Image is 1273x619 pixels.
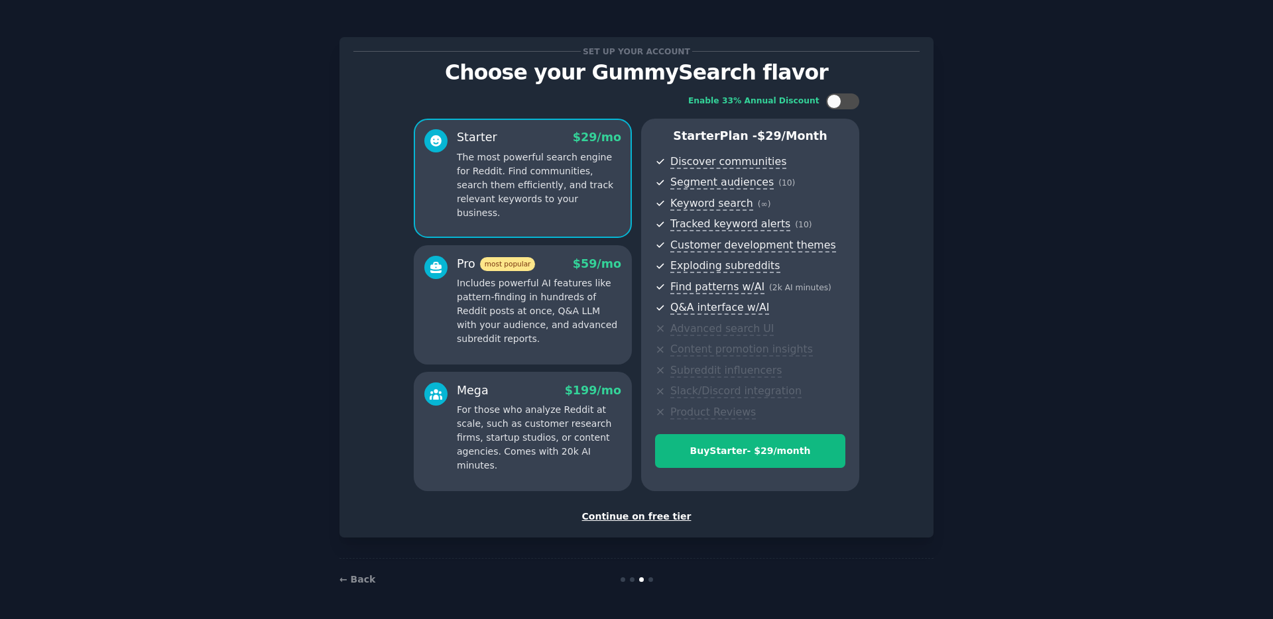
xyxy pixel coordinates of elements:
[670,239,836,253] span: Customer development themes
[581,44,693,58] span: Set up your account
[769,283,831,292] span: ( 2k AI minutes )
[670,301,769,315] span: Q&A interface w/AI
[457,256,535,272] div: Pro
[758,199,771,209] span: ( ∞ )
[573,131,621,144] span: $ 29 /mo
[655,434,845,468] button: BuyStarter- $29/month
[457,382,489,399] div: Mega
[670,280,764,294] span: Find patterns w/AI
[565,384,621,397] span: $ 199 /mo
[757,129,827,142] span: $ 29 /month
[670,197,753,211] span: Keyword search
[457,150,621,220] p: The most powerful search engine for Reddit. Find communities, search them efficiently, and track ...
[670,217,790,231] span: Tracked keyword alerts
[457,276,621,346] p: Includes powerful AI features like pattern-finding in hundreds of Reddit posts at once, Q&A LLM w...
[339,574,375,585] a: ← Back
[353,510,920,524] div: Continue on free tier
[670,384,802,398] span: Slack/Discord integration
[795,220,812,229] span: ( 10 )
[670,322,774,336] span: Advanced search UI
[778,178,795,188] span: ( 10 )
[457,403,621,473] p: For those who analyze Reddit at scale, such as customer research firms, startup studios, or conte...
[670,176,774,190] span: Segment audiences
[688,95,819,107] div: Enable 33% Annual Discount
[480,257,536,271] span: most popular
[656,444,845,458] div: Buy Starter - $ 29 /month
[670,406,756,420] span: Product Reviews
[670,343,813,357] span: Content promotion insights
[573,257,621,270] span: $ 59 /mo
[670,155,786,169] span: Discover communities
[670,259,780,273] span: Exploding subreddits
[670,364,782,378] span: Subreddit influencers
[457,129,497,146] div: Starter
[353,61,920,84] p: Choose your GummySearch flavor
[655,128,845,144] p: Starter Plan -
